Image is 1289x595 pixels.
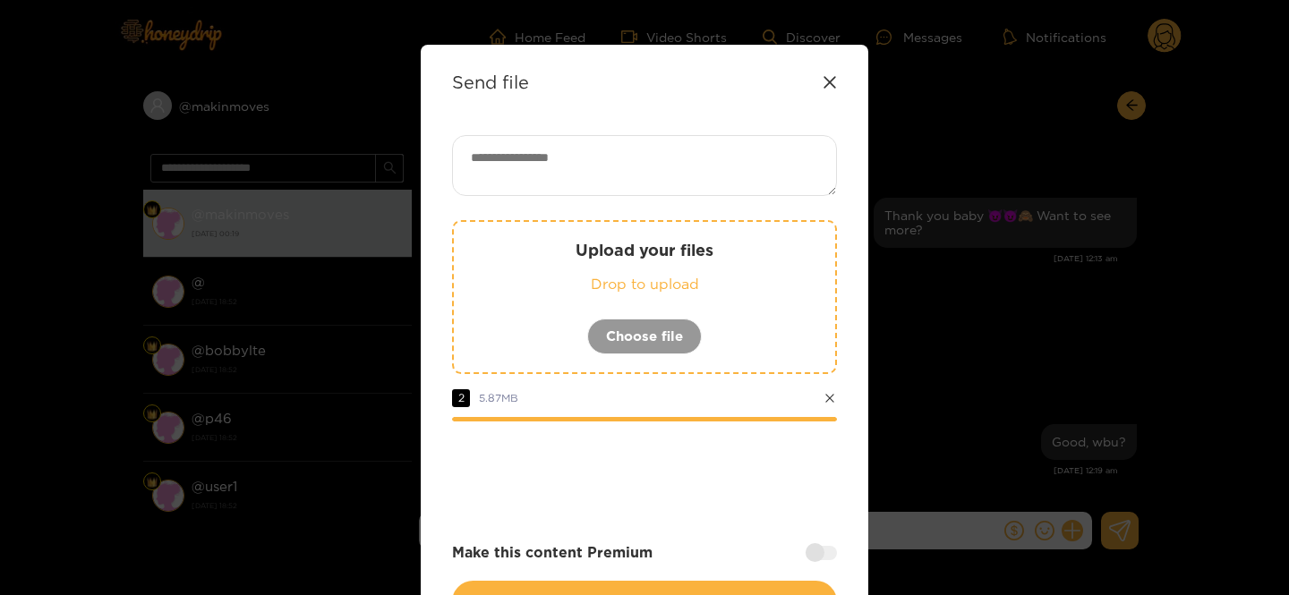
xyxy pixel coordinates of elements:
[452,389,470,407] span: 2
[452,542,653,563] strong: Make this content Premium
[587,319,702,354] button: Choose file
[490,240,799,260] p: Upload your files
[490,274,799,294] p: Drop to upload
[479,392,518,404] span: 5.87 MB
[452,72,529,92] strong: Send file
